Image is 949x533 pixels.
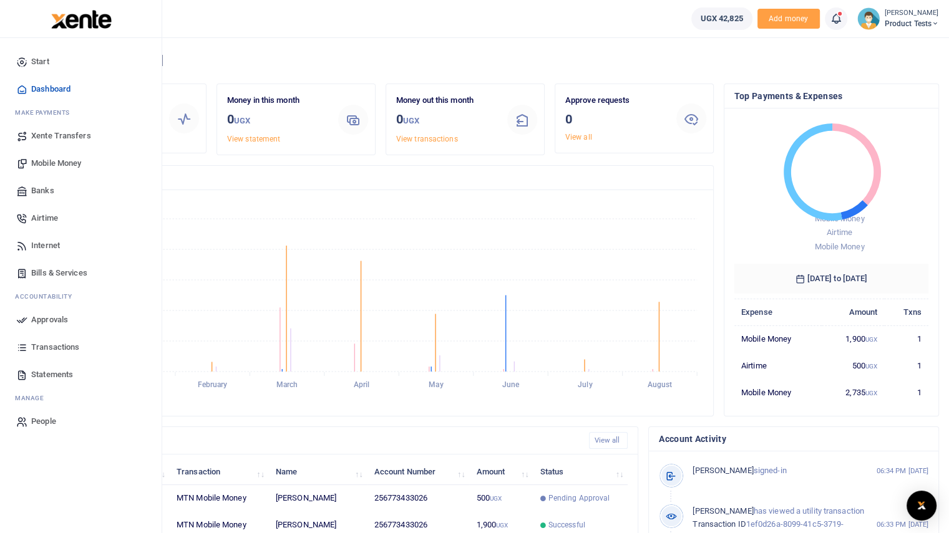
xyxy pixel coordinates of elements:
span: UGX 42,825 [701,12,743,25]
span: countability [24,292,72,301]
a: Banks [10,177,152,204]
span: Pending Approval [548,492,610,504]
a: logo-small logo-large logo-large [50,14,112,23]
tspan: July [578,380,592,389]
span: Mobile Money [814,242,864,251]
th: Amount [822,299,884,326]
small: UGX [865,336,877,343]
span: People [31,415,56,428]
p: Money in this month [227,94,328,107]
span: Bills & Services [31,267,87,279]
h4: Recent Transactions [58,434,579,448]
small: UGX [865,390,877,396]
a: UGX 42,825 [691,7,752,30]
a: Airtime [10,204,152,232]
th: Name: activate to sort column ascending [269,458,367,485]
small: [PERSON_NAME] [885,8,939,19]
span: Internet [31,239,60,252]
tspan: May [429,380,443,389]
img: profile-user [857,7,880,30]
li: M [10,103,152,122]
a: Xente Transfers [10,122,152,150]
td: 1,900 [822,326,884,353]
small: 06:34 PM [DATE] [876,466,928,476]
tspan: April [354,380,370,389]
span: Transaction ID [693,519,746,529]
a: Add money [757,13,820,22]
li: Toup your wallet [757,9,820,29]
span: anage [21,393,44,403]
td: MTN Mobile Money [170,485,269,512]
a: View transactions [396,135,458,143]
th: Amount: activate to sort column ascending [469,458,533,485]
tspan: February [198,380,228,389]
div: Open Intercom Messenger [907,491,937,521]
small: UGX [865,363,877,370]
li: Ac [10,287,152,306]
td: [PERSON_NAME] [269,485,367,512]
th: Transaction: activate to sort column ascending [170,458,269,485]
th: Account Number: activate to sort column ascending [367,458,470,485]
span: Mobile Money [814,214,864,223]
span: Add money [757,9,820,29]
a: Bills & Services [10,259,152,287]
span: [PERSON_NAME] [693,506,753,516]
tspan: March [276,380,298,389]
td: Mobile Money [734,326,822,353]
span: Airtime [31,212,58,224]
td: 1 [884,326,928,353]
th: Txns [884,299,928,326]
small: UGX [234,116,250,125]
span: Approvals [31,314,68,326]
h4: Hello [PERSON_NAME] [47,54,939,67]
li: Wallet ballance [686,7,757,30]
a: Start [10,48,152,75]
p: signed-in [693,464,869,478]
p: Approve requests [565,94,666,107]
th: Status: activate to sort column ascending [533,458,628,485]
small: 06:33 PM [DATE] [876,519,928,530]
td: 1 [884,352,928,379]
span: [PERSON_NAME] [693,466,753,475]
small: UGX [490,495,502,502]
span: Dashboard [31,83,71,95]
p: Money out this month [396,94,497,107]
td: Airtime [734,352,822,379]
h3: 0 [565,110,666,128]
h6: [DATE] to [DATE] [734,264,928,294]
th: Expense [734,299,822,326]
tspan: August [647,380,672,389]
a: View statement [227,135,280,143]
td: 1 [884,379,928,405]
img: logo-large [51,10,112,29]
a: Statements [10,361,152,388]
span: Airtime [827,228,852,237]
h3: 0 [227,110,328,130]
h4: Transactions Overview [58,171,703,185]
span: Banks [31,185,54,197]
a: profile-user [PERSON_NAME] Product Tests [857,7,939,30]
span: Start [31,55,49,68]
a: People [10,408,152,435]
span: Xente Transfers [31,130,91,142]
a: Transactions [10,334,152,361]
tspan: June [502,380,520,389]
span: Product Tests [885,18,939,29]
span: Statements [31,368,73,381]
td: 500 [469,485,533,512]
h4: Account Activity [659,432,928,446]
li: M [10,388,152,408]
a: Approvals [10,306,152,334]
a: Dashboard [10,75,152,103]
h4: Top Payments & Expenses [734,89,928,103]
span: Mobile Money [31,157,81,170]
a: Mobile Money [10,150,152,177]
span: ake Payments [21,108,70,117]
span: Transactions [31,341,79,353]
td: Mobile Money [734,379,822,405]
a: View all [565,133,592,142]
td: 256773433026 [367,485,470,512]
a: View all [589,432,628,449]
a: Internet [10,232,152,259]
h3: 0 [396,110,497,130]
